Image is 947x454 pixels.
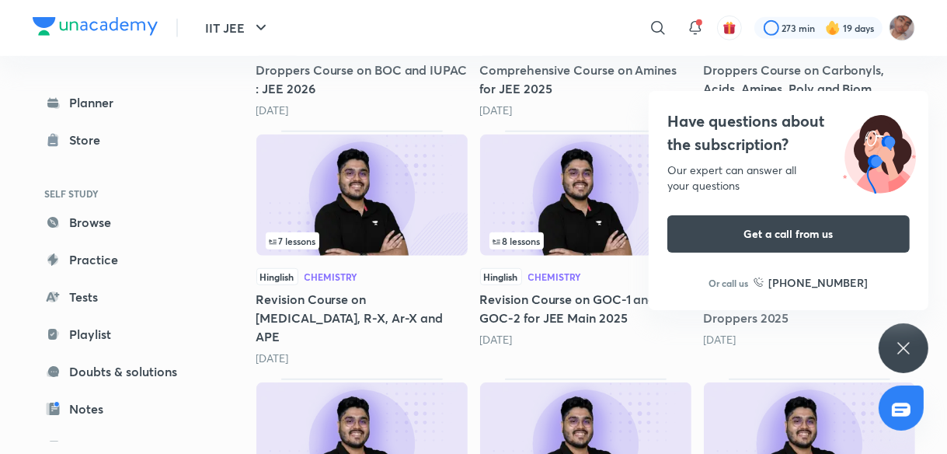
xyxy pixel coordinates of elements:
[480,134,691,256] img: Thumbnail
[704,61,915,98] h5: Droppers Course on Carbonyls, Acids, Amines, Poly and Biom
[754,274,869,291] a: [PHONE_NUMBER]
[33,319,213,350] a: Playlist
[197,12,280,44] button: IIT JEE
[33,124,213,155] a: Store
[769,274,869,291] h6: [PHONE_NUMBER]
[33,87,213,118] a: Planner
[480,268,522,285] span: Hinglish
[489,232,682,250] div: left
[722,21,736,35] img: avatar
[33,17,158,40] a: Company Logo
[256,61,468,98] h5: Droppers Course on BOC and IUPAC : JEE 2026
[480,61,691,98] h5: Comprehensive Course on Amines for JEE 2025
[269,236,316,246] span: 7 lessons
[667,215,910,253] button: Get a call from us
[480,290,691,327] h5: Revision Course on GOC-1 and GOC-2 for JEE Main 2025
[33,244,213,275] a: Practice
[33,356,213,387] a: Doubts & solutions
[256,134,468,256] img: Thumbnail
[825,20,841,36] img: streak
[256,103,468,118] div: 4 months ago
[480,103,691,118] div: 7 months ago
[256,268,298,285] span: Hinglish
[889,15,915,41] img: Rahul 2026
[33,180,213,207] h6: SELF STUDY
[480,131,691,365] div: Revision Course on GOC-1 and GOC-2 for JEE Main 2025
[256,131,468,365] div: Revision Course on Hydrocarbons, R-X, Ar-X and APE
[717,16,742,40] button: avatar
[33,281,213,313] a: Tests
[33,393,213,424] a: Notes
[266,232,458,250] div: left
[70,131,110,149] div: Store
[704,332,915,347] div: 10 months ago
[667,162,910,194] div: Our expert can answer all your questions
[266,232,458,250] div: infocontainer
[528,272,582,281] div: Chemistry
[489,232,682,250] div: infocontainer
[256,351,468,366] div: 9 months ago
[33,17,158,36] img: Company Logo
[489,232,682,250] div: infosection
[493,236,541,246] span: 8 lessons
[667,110,910,156] h4: Have questions about the subscription?
[256,290,468,346] h5: Revision Course on [MEDICAL_DATA], R-X, Ar-X and APE
[709,276,749,290] p: Or call us
[266,232,458,250] div: infosection
[830,110,928,194] img: ttu_illustration_new.svg
[33,207,213,238] a: Browse
[480,332,691,347] div: 9 months ago
[305,272,358,281] div: Chemistry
